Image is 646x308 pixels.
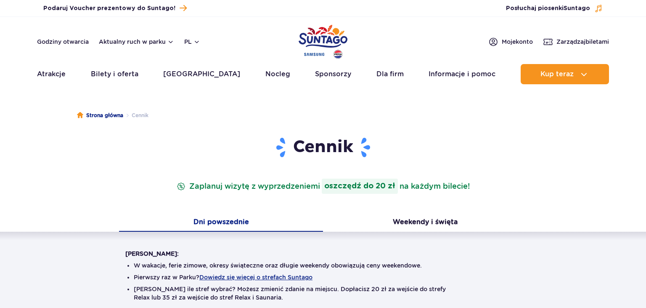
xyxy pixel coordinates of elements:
[43,4,175,13] span: Podaruj Voucher prezentowy do Suntago!
[564,5,590,11] span: Suntago
[299,21,347,60] a: Park of Poland
[99,38,174,45] button: Aktualny ruch w parku
[37,64,66,84] a: Atrakcje
[125,250,179,257] strong: [PERSON_NAME]:
[556,37,609,46] span: Zarządzaj biletami
[265,64,290,84] a: Nocleg
[119,214,323,232] button: Dni powszednie
[540,70,574,78] span: Kup teraz
[37,37,89,46] a: Godziny otwarcia
[429,64,495,84] a: Informacje i pomoc
[91,64,138,84] a: Bilety i oferta
[376,64,404,84] a: Dla firm
[175,179,471,194] p: Zaplanuj wizytę z wyprzedzeniem na każdym bilecie!
[323,214,527,232] button: Weekendy i święta
[322,179,398,194] strong: oszczędź do 20 zł
[134,261,512,270] li: W wakacje, ferie zimowe, okresy świąteczne oraz długie weekendy obowiązują ceny weekendowe.
[543,37,609,47] a: Zarządzajbiletami
[502,37,533,46] span: Moje konto
[315,64,351,84] a: Sponsorzy
[123,111,148,120] li: Cennik
[163,64,240,84] a: [GEOGRAPHIC_DATA]
[125,137,521,158] h1: Cennik
[77,111,123,120] a: Strona główna
[506,4,590,13] span: Posłuchaj piosenki
[199,274,312,281] button: Dowiedz się więcej o strefach Suntago
[134,273,512,281] li: Pierwszy raz w Parku?
[506,4,603,13] button: Posłuchaj piosenkiSuntago
[134,285,512,302] li: [PERSON_NAME] ile stref wybrać? Możesz zmienić zdanie na miejscu. Dopłacisz 20 zł za wejście do s...
[488,37,533,47] a: Mojekonto
[521,64,609,84] button: Kup teraz
[43,3,187,14] a: Podaruj Voucher prezentowy do Suntago!
[184,37,200,46] button: pl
